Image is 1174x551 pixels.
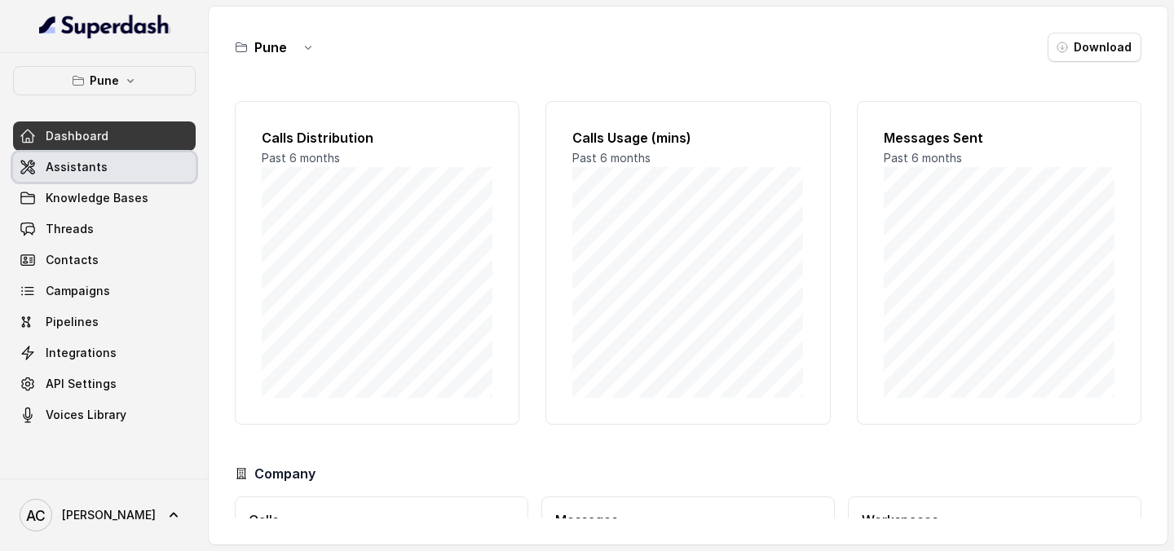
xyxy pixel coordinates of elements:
a: API Settings [13,369,196,399]
a: [PERSON_NAME] [13,492,196,538]
a: Contacts [13,245,196,275]
span: Pipelines [46,314,99,330]
a: Assistants [13,152,196,182]
span: Assistants [46,159,108,175]
span: Past 6 months [884,151,962,165]
span: Campaigns [46,283,110,299]
h3: Calls [249,510,514,530]
a: Integrations [13,338,196,368]
button: Pune [13,66,196,95]
span: Integrations [46,345,117,361]
img: light.svg [39,13,170,39]
a: Voices Library [13,400,196,430]
text: AC [26,507,46,524]
span: Voices Library [46,407,126,423]
a: Campaigns [13,276,196,306]
span: [PERSON_NAME] [62,507,156,523]
button: Download [1048,33,1141,62]
span: Threads [46,221,94,237]
h3: Pune [254,37,287,57]
span: Knowledge Bases [46,190,148,206]
h2: Messages Sent [884,128,1114,148]
span: Dashboard [46,128,108,144]
h3: Messages [555,510,821,530]
span: Past 6 months [572,151,651,165]
a: Knowledge Bases [13,183,196,213]
h2: Calls Usage (mins) [572,128,803,148]
h2: Calls Distribution [262,128,492,148]
span: API Settings [46,376,117,392]
p: Pune [90,71,119,90]
span: Past 6 months [262,151,340,165]
a: Threads [13,214,196,244]
a: Dashboard [13,121,196,151]
h3: Company [254,464,316,483]
a: Pipelines [13,307,196,337]
h3: Workspaces [862,510,1128,530]
span: Contacts [46,252,99,268]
